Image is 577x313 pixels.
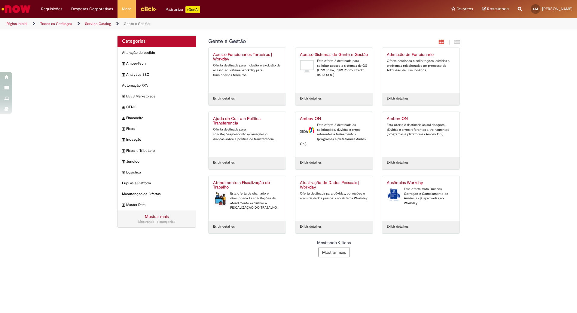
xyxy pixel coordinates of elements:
div: expandir categoria Master Data Master Data [118,199,196,210]
div: expandir categoria Logistica Logistica [118,167,196,178]
div: expandir categoria CENG CENG [118,102,196,113]
a: Atualização de Dados Pessoais | Workday Oferta destinada para dúvidas, correções e erros de dados... [295,176,373,221]
div: Mostrando 9 itens [208,240,460,246]
img: click_logo_yellow_360x200.png [140,4,157,13]
a: Exibir detalhes [387,160,408,165]
a: Gente e Gestão [124,21,150,26]
h2: Ambev ON [300,116,368,121]
span: | [449,39,450,46]
h2: Acesso Funcionários Terceiros | Workday [213,52,281,62]
a: Exibir detalhes [213,160,235,165]
h2: Atendimento a Fiscalização do Trabalho [213,180,281,190]
div: expandir categoria Inovação Inovação [118,134,196,145]
a: Acesso Sistemas de Gente e Gestão Acesso Sistemas de Gente e Gestão Esta oferta é destinada para ... [295,48,373,93]
div: Esta oferta de chamado é direcionada às solicitações de atendimento exclusivo a FISCALIZAÇÃO DO T... [213,191,281,210]
span: GM [533,7,538,11]
span: Fiscal [126,126,191,131]
span: Lupi as a Platform [122,181,191,186]
img: ServiceNow [1,3,32,15]
span: Analytics BSC [126,72,191,77]
div: Padroniza [166,6,200,13]
a: Exibir detalhes [387,224,408,229]
div: Alteração de pedido [118,47,196,58]
div: Esta oferta é destinada às solicitações, dúvidas e erros referentes a treinamentos (programas e p... [300,123,368,146]
div: Oferta destinada para inclusão e exclusão de acesso ao sistema Workday para funcionários terceiros. [213,63,281,77]
span: Master Data [126,202,191,207]
img: Ambev ON [300,123,314,138]
img: Atendimento a Fiscalização do Trabalho [213,191,227,206]
span: Inovação [126,137,191,142]
a: Exibir detalhes [300,160,322,165]
a: Service Catalog [85,21,111,26]
span: Jurídico [126,159,191,164]
a: Acesso Funcionários Terceiros | Workday Oferta destinada para inclusão e exclusão de acesso ao si... [209,48,286,93]
span: Manutenção de Ofertas [122,192,191,197]
div: Automação RPA [118,80,196,91]
div: expandir categoria Fiscal Fiscal [118,123,196,134]
p: +GenAi [185,6,200,13]
span: Despesas Corporativas [71,6,113,12]
i: expandir categoria Inovação [122,137,125,143]
a: Exibir detalhes [300,224,322,229]
a: Admissão de Funcionário Oferta destinada a solicitações, dúvidas e problemas relacionados ao proc... [382,48,459,93]
h1: {"description":null,"title":"Gente e Gestão"} Categoria [208,38,395,44]
i: expandir categoria AmbevTech [122,61,125,67]
span: Alteração de pedido [122,50,191,55]
a: Rascunhos [482,6,509,12]
h2: Admissão de Funcionário [387,52,455,57]
h2: Categorias [122,39,191,44]
span: BEES Marketplace [126,94,191,99]
div: expandir categoria Analytics BSC Analytics BSC [118,69,196,80]
div: Oferta destinada para solicitações/descontos/correções ou dúvidas sobre a política de transferência. [213,127,281,141]
div: expandir categoria Jurídico Jurídico [118,156,196,167]
div: Lupi as a Platform [118,178,196,189]
span: Rascunhos [487,6,509,12]
i: Exibição em cartão [439,39,444,45]
div: Essa oferta trata Dúvidas, Correção e Cancelamento de Ausências já aprovadas no Workday. [387,187,455,206]
h2: Atualização de Dados Pessoais | Workday [300,180,368,190]
div: expandir categoria Financeiro Financeiro [118,112,196,124]
i: expandir categoria Master Data [122,202,125,208]
h2: Acesso Sistemas de Gente e Gestão [300,52,368,57]
i: expandir categoria CENG [122,105,125,111]
h2: Ausências Workday [387,180,455,185]
ul: Trilhas de página [5,18,380,29]
span: Favoritos [456,6,473,12]
div: Esta oferta é destinada para solicitar acesso a sistemas de GG (FPW Folha, RHW Ponto, Credit 360 ... [300,59,368,78]
span: Fiscal e Tributário [126,148,191,153]
span: More [122,6,131,12]
button: Mostrar mais [318,247,350,257]
img: Acesso Sistemas de Gente e Gestão [300,59,314,74]
div: Manutenção de Ofertas [118,189,196,200]
a: Atendimento a Fiscalização do Trabalho Atendimento a Fiscalização do Trabalho Esta oferta de cham... [209,176,286,221]
span: CENG [126,105,191,110]
ul: Categorias [118,47,196,210]
div: Oferta destinada a solicitações, dúvidas e problemas relacionados ao processo de Admissão de Func... [387,59,455,73]
i: expandir categoria Fiscal [122,126,125,132]
a: Ausências Workday Ausências Workday Essa oferta trata Dúvidas, Correção e Cancelamento de Ausênci... [382,176,459,221]
i: expandir categoria Logistica [122,170,125,176]
i: expandir categoria Fiscal e Tributário [122,148,125,154]
a: Ajuda de Custo e Política Transferência Oferta destinada para solicitações/descontos/correções ou... [209,112,286,157]
span: Logistica [126,170,191,175]
span: Requisições [41,6,62,12]
div: expandir categoria Fiscal e Tributário Fiscal e Tributário [118,145,196,156]
i: expandir categoria Analytics BSC [122,72,125,78]
a: Página inicial [7,21,27,26]
div: Esta oferta é destinada às solicitações, dúvidas e erros referentes a treinamentos (programas e p... [387,123,455,137]
div: Mostrando 15 categorias [122,219,191,224]
div: Oferta destinada para dúvidas, correções e erros de dados pessoais no sistema Workday. [300,191,368,201]
i: Exibição de grade [454,39,460,45]
a: Ambev ON Esta oferta é destinada às solicitações, dúvidas e erros referentes a treinamentos (prog... [382,112,459,157]
h2: Ambev ON [387,116,455,121]
i: expandir categoria BEES Marketplace [122,94,125,100]
a: Todos os Catálogos [40,21,72,26]
a: Exibir detalhes [300,96,322,101]
a: Exibir detalhes [213,224,235,229]
a: Exibir detalhes [387,96,408,101]
a: Exibir detalhes [213,96,235,101]
span: Financeiro [126,115,191,121]
i: expandir categoria Financeiro [122,115,125,121]
span: Automação RPA [122,83,191,88]
span: AmbevTech [126,61,191,66]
